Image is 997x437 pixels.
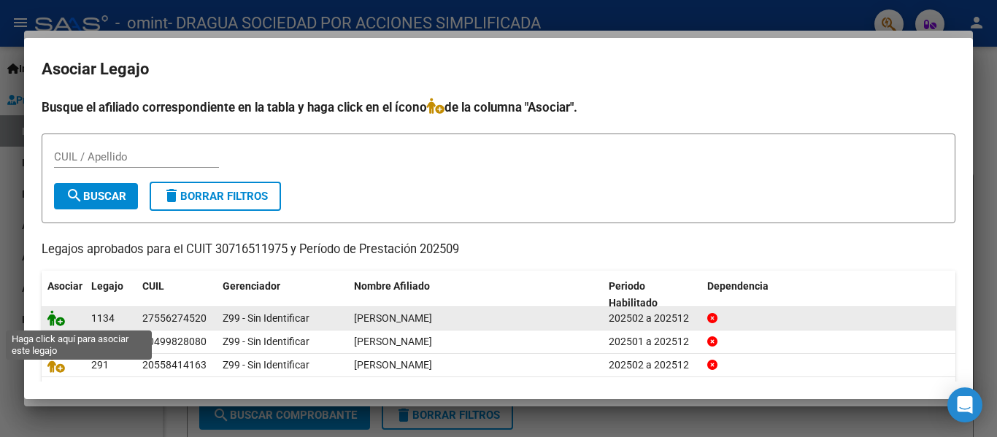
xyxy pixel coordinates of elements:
[66,187,83,204] mat-icon: search
[91,280,123,292] span: Legajo
[42,98,955,117] h4: Busque el afiliado correspondiente en la tabla y haga click en el ícono de la columna "Asociar".
[42,271,85,319] datatable-header-cell: Asociar
[701,271,956,319] datatable-header-cell: Dependencia
[223,336,309,347] span: Z99 - Sin Identificar
[150,182,281,211] button: Borrar Filtros
[348,271,603,319] datatable-header-cell: Nombre Afiliado
[603,271,701,319] datatable-header-cell: Periodo Habilitado
[354,280,430,292] span: Nombre Afiliado
[609,333,696,350] div: 202501 a 202512
[609,310,696,327] div: 202502 a 202512
[163,190,268,203] span: Borrar Filtros
[354,312,432,324] span: QUINTANA ABAD CATALINA
[223,280,280,292] span: Gerenciador
[217,271,348,319] datatable-header-cell: Gerenciador
[707,280,769,292] span: Dependencia
[223,359,309,371] span: Z99 - Sin Identificar
[91,312,115,324] span: 1134
[142,333,207,350] div: 20499828080
[42,241,955,259] p: Legajos aprobados para el CUIT 30716511975 y Período de Prestación 202509
[91,336,109,347] span: 437
[163,187,180,204] mat-icon: delete
[223,312,309,324] span: Z99 - Sin Identificar
[609,280,658,309] span: Periodo Habilitado
[947,387,982,422] div: Open Intercom Messenger
[142,357,207,374] div: 20558414163
[91,359,109,371] span: 291
[609,357,696,374] div: 202502 a 202512
[66,190,126,203] span: Buscar
[142,310,207,327] div: 27556274520
[136,271,217,319] datatable-header-cell: CUIL
[47,280,82,292] span: Asociar
[42,55,955,83] h2: Asociar Legajo
[354,359,432,371] span: VAZQUEZ JAIME
[54,183,138,209] button: Buscar
[85,271,136,319] datatable-header-cell: Legajo
[354,336,432,347] span: TEXIDO BENJAMIN
[142,280,164,292] span: CUIL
